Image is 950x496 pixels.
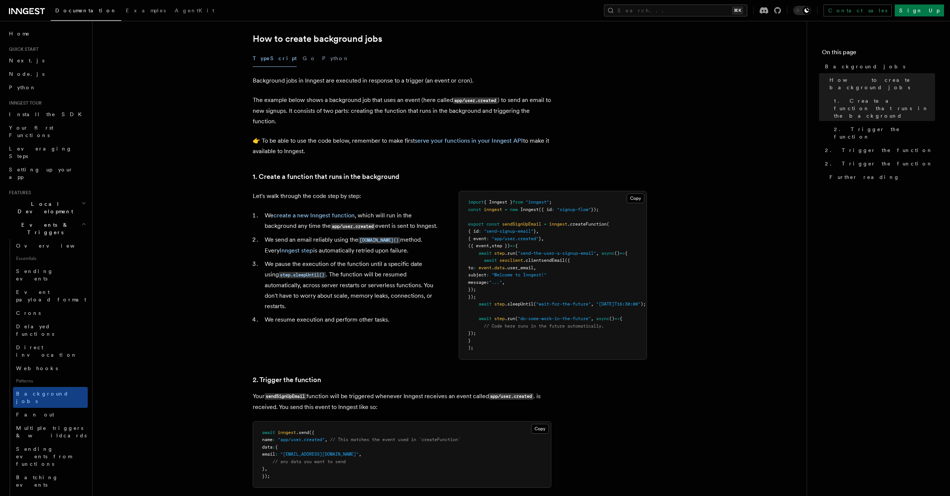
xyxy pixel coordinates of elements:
span: "signup-flow" [557,207,591,212]
span: }); [591,207,599,212]
span: => [510,243,515,248]
span: Delayed functions [16,323,54,337]
span: step }) [492,243,510,248]
a: Batching events [13,471,88,492]
span: event [479,265,492,270]
span: () [609,316,614,321]
a: serve your functions in your Inngest API [415,137,523,144]
span: "inngest" [526,199,549,205]
span: Overview [16,243,93,249]
span: , [489,243,492,248]
kbd: ⌘K [732,7,743,14]
span: await [484,258,497,263]
span: 2. Trigger the function [825,146,933,154]
span: import [468,199,484,205]
span: , [591,301,594,307]
span: }); [468,331,476,336]
span: inngest [549,221,567,227]
span: const [468,207,481,212]
a: Install the SDK [6,108,88,121]
a: Background jobs [822,60,935,73]
span: : [552,207,554,212]
span: .createFunction [567,221,607,227]
span: "Welcome to Inngest!" [492,272,546,278]
span: .run [505,316,515,321]
span: Multiple triggers & wildcards [16,425,87,438]
span: async [596,316,609,321]
span: , [536,229,539,234]
span: , [325,437,327,442]
a: 2. Trigger the function [822,143,935,157]
li: We resume execution and perform other tasks. [262,314,441,325]
span: Inngest [520,207,539,212]
span: Sending events from functions [16,446,72,467]
span: ({ [309,430,314,435]
span: } [468,338,471,343]
span: 2. Trigger the function [834,125,935,140]
span: name [262,437,272,442]
span: data [494,265,505,270]
a: Setting up your app [6,163,88,184]
a: Overview [13,239,88,252]
a: create a new Inngest function [274,212,355,219]
span: Background jobs [825,63,905,70]
a: Leveraging Steps [6,142,88,163]
span: = [505,207,507,212]
span: Essentials [13,252,88,264]
a: [DOMAIN_NAME]() [358,236,400,243]
span: Crons [16,310,41,316]
span: } [262,466,265,471]
span: => [614,316,620,321]
a: Direct invocation [13,341,88,362]
span: Direct invocation [16,344,77,358]
h4: On this page [822,48,935,60]
span: sesclient [499,258,523,263]
a: Examples [121,2,170,20]
a: Inngest step [280,247,313,254]
p: The example below shows a background job that uses an event (here called ) to send an email to ne... [253,95,551,127]
span: : [473,265,476,270]
span: Batching events [16,474,58,488]
button: Events & Triggers [6,218,88,239]
span: const [486,221,499,227]
span: : [486,272,489,278]
span: .send [296,430,309,435]
button: Copy [627,193,644,203]
button: Python [322,50,349,67]
span: "app/user.created" [492,236,539,241]
span: ({ [565,258,570,263]
code: app/user.created [489,393,533,400]
a: Fan out [13,408,88,421]
code: app/user.created [453,97,498,104]
span: await [262,430,275,435]
a: Your first Functions [6,121,88,142]
span: .run [505,251,515,256]
span: Quick start [6,46,38,52]
span: to [468,265,473,270]
a: step.sleepUntil() [279,271,326,278]
span: { Inngest } [484,199,513,205]
span: : [479,229,481,234]
span: Next.js [9,58,44,63]
span: await [479,316,492,321]
a: Multiple triggers & wildcards [13,421,88,442]
code: [DOMAIN_NAME]() [358,237,400,244]
span: }); [468,294,476,300]
span: : [272,437,275,442]
span: "[EMAIL_ADDRESS][DOMAIN_NAME]" [280,452,359,457]
span: } [533,229,536,234]
a: Webhooks [13,362,88,375]
span: "wait-for-the-future" [536,301,591,307]
span: sendSignUpEmail [502,221,541,227]
span: Features [6,190,31,196]
li: We , which will run in the background any time the event is sent to Inngest. [262,210,441,232]
span: }); [262,474,270,479]
span: ({ event [468,243,489,248]
a: How to create background jobs [253,34,382,44]
span: , [502,280,505,285]
span: () [614,251,620,256]
span: => [620,251,625,256]
span: Fan out [16,412,54,418]
span: step [494,301,505,307]
span: inngest [278,430,296,435]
